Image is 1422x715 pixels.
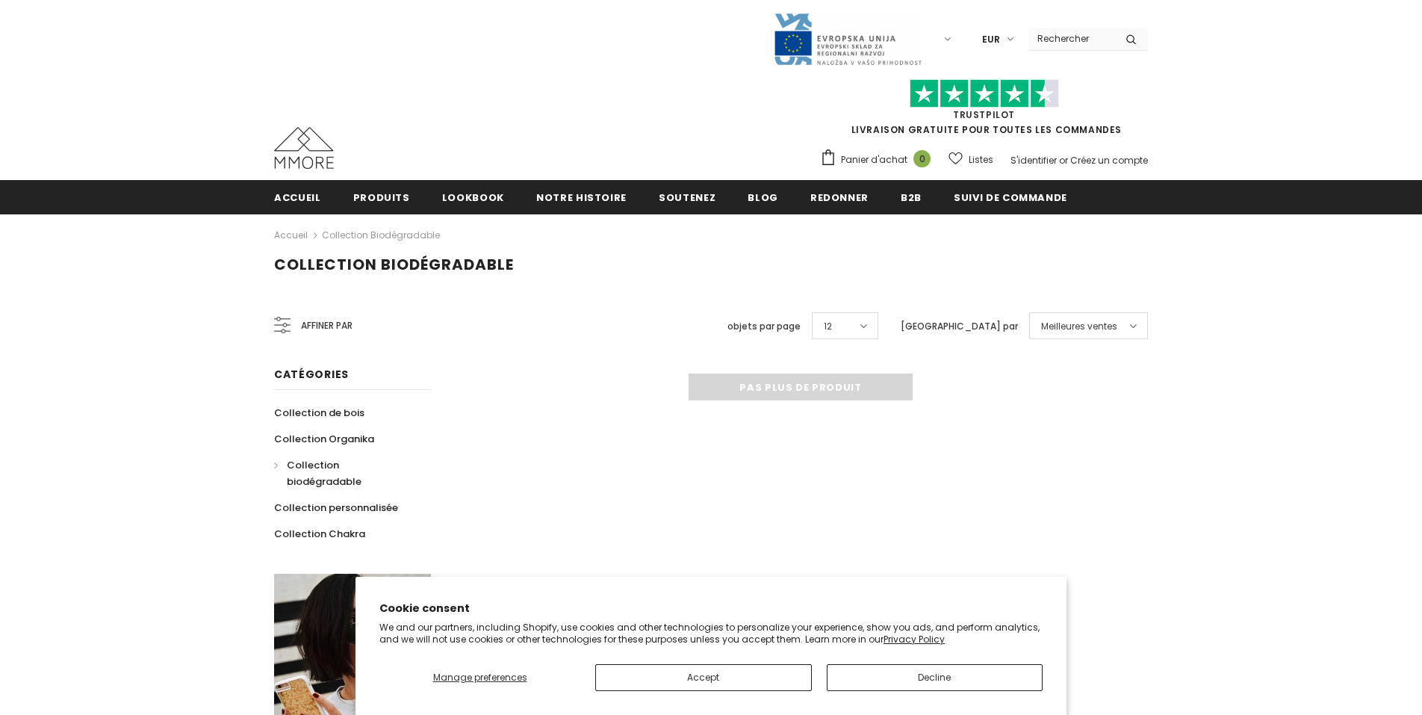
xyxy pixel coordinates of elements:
a: Lookbook [442,180,504,214]
span: Produits [353,191,410,205]
span: Panier d'achat [841,152,907,167]
span: 12 [824,319,832,334]
button: Manage preferences [379,664,580,691]
span: Collection personnalisée [274,501,398,515]
span: Redonner [810,191,869,205]
input: Search Site [1028,28,1114,49]
span: Accueil [274,191,321,205]
a: Panier d'achat 0 [820,149,938,171]
a: Blog [748,180,778,214]
h2: Cookie consent [379,601,1043,616]
a: Accueil [274,226,308,244]
span: Collection Chakra [274,527,365,541]
a: S'identifier [1010,154,1057,167]
span: Manage preferences [433,671,527,684]
a: Collection Chakra [274,521,365,547]
a: Collection Organika [274,426,374,452]
span: Suivi de commande [954,191,1067,205]
span: LIVRAISON GRATUITE POUR TOUTES LES COMMANDES [820,86,1148,136]
label: [GEOGRAPHIC_DATA] par [901,319,1018,334]
span: Meilleures ventes [1041,319,1117,334]
span: Blog [748,191,778,205]
span: B2B [901,191,922,205]
span: Catégories [274,367,349,382]
span: Collection biodégradable [287,458,361,489]
span: EUR [982,32,1000,47]
label: objets par page [727,319,801,334]
span: Lookbook [442,191,504,205]
a: Suivi de commande [954,180,1067,214]
a: soutenez [659,180,715,214]
a: Collection biodégradable [274,452,415,495]
span: Listes [969,152,993,167]
img: Faites confiance aux étoiles pilotes [910,79,1059,108]
p: We and our partners, including Shopify, use cookies and other technologies to personalize your ex... [379,622,1043,645]
span: soutenez [659,191,715,205]
button: Decline [827,664,1043,691]
a: Accueil [274,180,321,214]
a: Privacy Policy [884,633,945,646]
button: Accept [595,664,812,691]
a: Produits [353,180,410,214]
span: Collection biodégradable [274,254,514,275]
span: Notre histoire [536,191,627,205]
a: Collection personnalisée [274,495,398,521]
img: Cas MMORE [274,127,334,169]
img: Javni Razpis [773,12,922,66]
span: 0 [913,150,931,167]
a: Listes [948,146,993,173]
a: Créez un compte [1070,154,1148,167]
span: or [1059,154,1068,167]
span: Collection de bois [274,406,364,420]
a: TrustPilot [953,108,1015,121]
a: Notre histoire [536,180,627,214]
a: Collection de bois [274,400,364,426]
a: B2B [901,180,922,214]
span: Collection Organika [274,432,374,446]
a: Javni Razpis [773,32,922,45]
a: Redonner [810,180,869,214]
span: Affiner par [301,318,353,334]
a: Collection biodégradable [322,229,440,241]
